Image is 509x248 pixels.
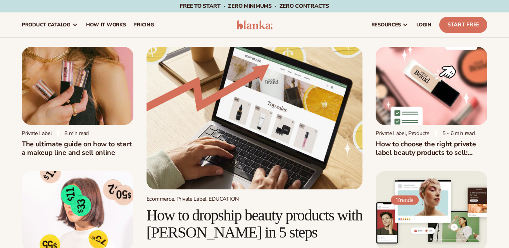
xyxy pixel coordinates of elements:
[22,47,133,157] a: Person holding branded make up with a solid pink background Private label 8 min readThe ultimate ...
[439,17,487,33] a: Start Free
[436,130,475,137] div: 5 - 6 min read
[86,22,126,28] span: How It Works
[22,130,52,137] div: Private label
[376,140,487,157] h2: How to choose the right private label beauty products to sell: expert advice
[180,2,329,10] span: Free to start · ZERO minimums · ZERO contracts
[133,22,154,28] span: pricing
[22,47,133,125] img: Person holding branded make up with a solid pink background
[22,22,71,28] span: product catalog
[147,196,363,202] div: Ecommerce, Private Label, EDUCATION
[376,130,430,137] div: Private Label, Products
[416,22,431,28] span: LOGIN
[412,12,435,37] a: LOGIN
[376,47,487,157] a: Private Label Beauty Products Click Private Label, Products 5 - 6 min readHow to choose the right...
[368,12,412,37] a: resources
[82,12,130,37] a: How It Works
[22,140,133,157] h1: The ultimate guide on how to start a makeup line and sell online
[147,207,363,241] h2: How to dropship beauty products with [PERSON_NAME] in 5 steps
[376,47,487,125] img: Private Label Beauty Products Click
[18,12,82,37] a: product catalog
[147,47,363,189] img: Growing money with ecommerce
[236,20,273,29] img: logo
[58,130,89,137] div: 8 min read
[371,22,401,28] span: resources
[129,12,158,37] a: pricing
